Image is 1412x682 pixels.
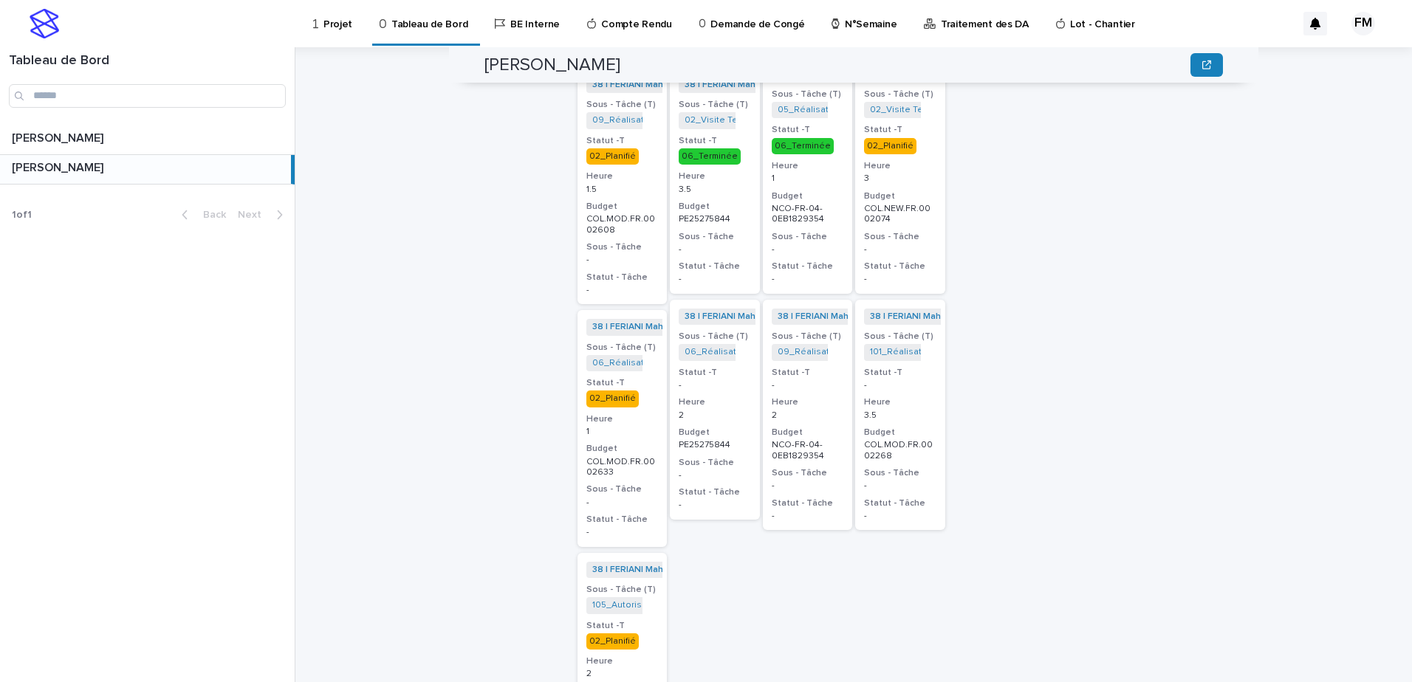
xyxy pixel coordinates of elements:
[679,148,741,165] div: 06_Terminée
[772,124,844,136] h3: Statut -T
[772,467,844,479] h3: Sous - Tâche
[586,584,659,596] h3: Sous - Tâche (T)
[586,241,659,253] h3: Sous - Tâche
[870,347,1049,357] a: 101_Réalisation PP_COL.MOD.FR.0002268
[670,68,760,294] div: 38 | FERIANI Mahmoud | 2025 Sous - Tâche (T)02_Visite Technique_PE25275844 Statut -T06_TerminéeHe...
[12,158,106,175] p: [PERSON_NAME]
[864,138,916,154] div: 02_Planifié
[778,105,959,115] a: 05_Réalisation Plans_NCO-FR-04-1829354
[670,300,760,520] a: 38 | FERIANI Mahmoud | 2025 Sous - Tâche (T)06_Réalisation Trame APD_PE25275844 Statut -T-Heure2B...
[586,514,659,526] h3: Statut - Tâche
[586,185,659,195] p: 1.5
[864,160,936,172] h3: Heure
[864,367,936,379] h3: Statut -T
[586,655,659,667] h3: Heure
[578,310,668,546] a: 38 | FERIANI Mahmoud | 2025 Sous - Tâche (T)06_Réalisation Trame APD_COL.MOD.FR.0002633 Statut -T...
[194,210,226,220] span: Back
[232,208,295,221] button: Next
[772,511,844,521] p: -
[772,231,844,243] h3: Sous - Tâche
[586,148,639,165] div: 02_Planifié
[685,115,828,125] a: 02_Visite Technique_PE25275844
[772,89,844,100] h3: Sous - Tâche (T)
[772,440,844,461] p: NCO-FR-04-0EB1829354
[586,214,659,235] p: COL.MOD.FR.0002608
[238,210,270,220] span: Next
[864,261,936,272] h3: Statut - Tâche
[870,105,1055,115] a: 02_Visite Technique_COL.NEW.FR.0002074
[772,380,844,390] p: -
[586,135,659,147] h3: Statut -T
[9,53,286,69] h1: Tableau de Bord
[586,170,659,182] h3: Heure
[586,443,659,455] h3: Budget
[772,274,844,284] p: -
[30,9,59,38] img: stacker-logo-s-only.png
[586,390,639,407] div: 02_Planifié
[679,470,751,480] p: -
[772,497,844,509] h3: Statut - Tâche
[864,427,936,438] h3: Budget
[864,497,936,509] h3: Statut - Tâche
[772,396,844,408] h3: Heure
[170,208,232,221] button: Back
[864,440,936,461] p: COL.MOD.FR.0002268
[592,80,717,90] a: 38 | FERIANI Mahmoud | 2025
[772,427,844,438] h3: Budget
[679,201,751,213] h3: Budget
[586,427,659,437] p: 1
[592,358,806,368] a: 06_Réalisation Trame APD_COL.MOD.FR.0002633
[578,68,668,304] a: 38 | FERIANI Mahmoud | 2025 Sous - Tâche (T)09_Réalisation Chiffrage_COL.MOD.FR.0002608 Statut -T...
[679,170,751,182] h3: Heure
[864,190,936,202] h3: Budget
[586,413,659,425] h3: Heure
[679,214,751,224] p: PE25275844
[855,57,945,293] a: 38 | FERIANI Mahmoud | 2025 Sous - Tâche (T)02_Visite Technique_COL.NEW.FR.0002074 Statut -T02_Pl...
[679,380,751,390] p: -
[763,300,853,530] a: 38 | FERIANI Mahmoud | 2025 Sous - Tâche (T)09_Réalisation Chiffrage_NCO-FR-04-1829354 Statut -T-...
[679,457,751,469] h3: Sous - Tâche
[586,669,659,679] p: 2
[864,173,936,184] p: 3
[679,331,751,342] h3: Sous - Tâche (T)
[9,84,286,108] input: Search
[586,342,659,354] h3: Sous - Tâche (T)
[12,128,106,145] p: [PERSON_NAME]
[855,300,945,530] a: 38 | FERIANI Mahmoud | 2025 Sous - Tâche (T)101_Réalisation PP_COL.MOD.FR.0002268 Statut -T-Heure...
[864,410,936,421] p: 3.5
[763,57,853,293] div: 38 | FERIANI Mahmoud | 2025 Sous - Tâche (T)05_Réalisation Plans_NCO-FR-04-1829354 Statut -T06_Te...
[864,89,936,100] h3: Sous - Tâche (T)
[586,272,659,283] h3: Statut - Tâche
[679,274,751,284] p: -
[679,410,751,421] p: 2
[586,527,659,537] p: -
[679,231,751,243] h3: Sous - Tâche
[864,204,936,225] p: COL.NEW.FR.0002074
[586,377,659,389] h3: Statut -T
[586,633,639,650] div: 02_Planifié
[592,322,717,332] a: 38 | FERIANI Mahmoud | 2025
[586,285,659,295] p: -
[864,480,936,491] p: -
[864,396,936,408] h3: Heure
[586,457,659,478] p: COL.MOD.FR.0002633
[1351,12,1375,35] div: FM
[679,486,751,498] h3: Statut - Tâche
[679,367,751,379] h3: Statut -T
[772,204,844,225] p: NCO-FR-04-0EB1829354
[864,331,936,342] h3: Sous - Tâche (T)
[586,483,659,495] h3: Sous - Tâche
[586,99,659,111] h3: Sous - Tâche (T)
[592,600,755,610] a: 105_Autorisation de voirie_EB2814992
[586,201,659,213] h3: Budget
[679,440,751,450] p: PE25275844
[586,620,659,632] h3: Statut -T
[864,467,936,479] h3: Sous - Tâche
[685,347,854,357] a: 06_Réalisation Trame APD_PE25275844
